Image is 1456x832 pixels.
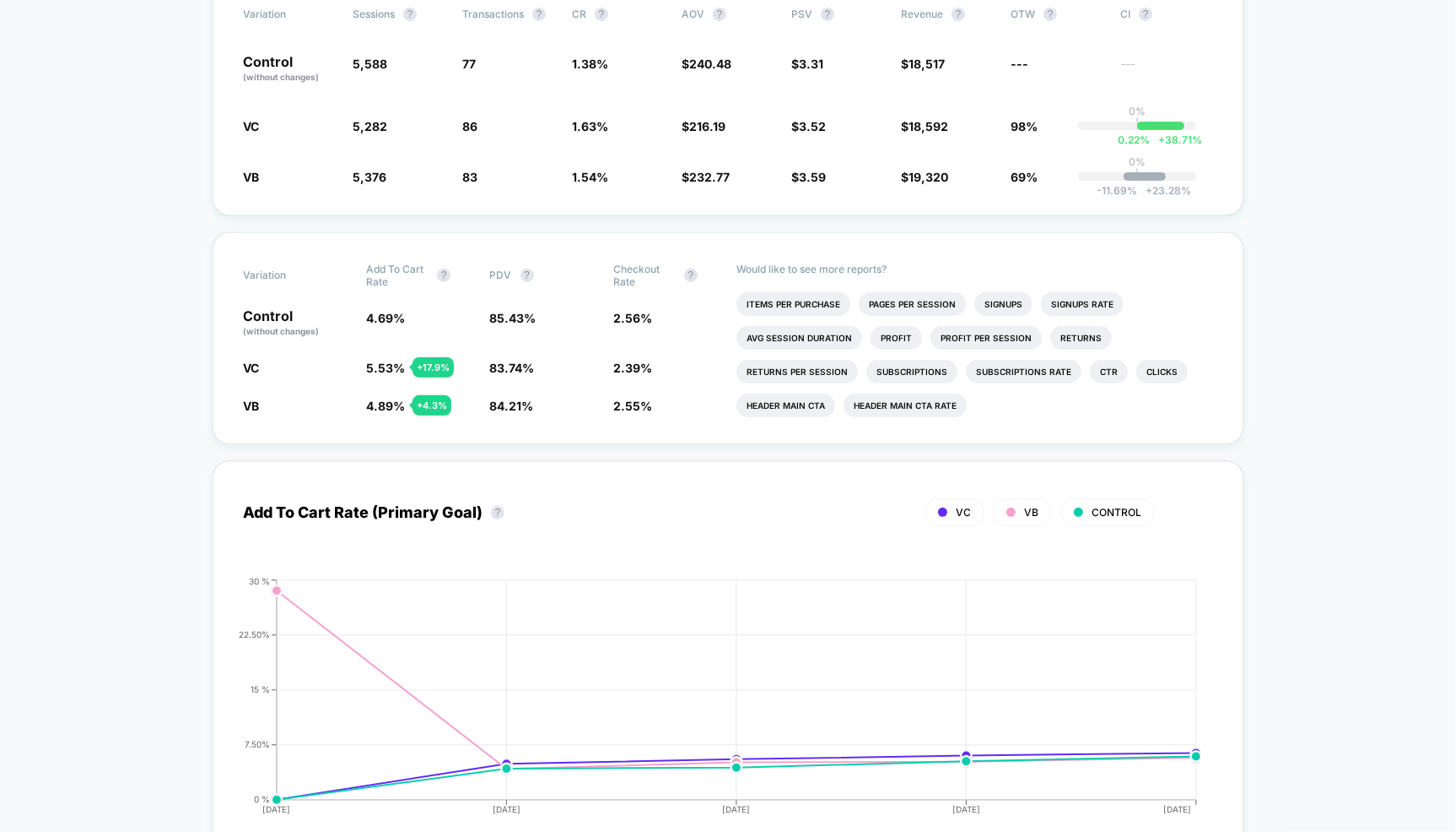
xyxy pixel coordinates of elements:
[572,119,608,133] span: 1.63 %
[1120,59,1213,84] span: ---
[572,8,586,20] span: CR
[1090,360,1128,383] li: Ctr
[243,72,319,82] span: (without changes)
[462,170,477,184] span: 83
[493,804,520,814] tspan: [DATE]
[736,263,1213,275] p: Would like to see more reports?
[736,292,850,316] li: Items Per Purchase
[243,170,259,184] span: VB
[366,263,429,288] span: Add To Cart Rate
[1097,184,1138,197] span: -11.69 %
[613,263,676,288] span: Checkout Rate
[1139,8,1152,21] button: ?
[1135,168,1139,181] p: |
[799,57,823,71] span: 3.31
[1129,155,1146,168] p: 0%
[243,309,349,338] p: Control
[974,292,1033,316] li: Signups
[1120,8,1213,21] span: CI
[1092,506,1141,519] span: CONTROL
[901,170,948,184] span: $
[243,119,259,133] span: VC
[353,119,387,133] span: 5,282
[366,311,405,325] span: 4.69 %
[490,311,537,325] span: 85.43 %
[243,263,336,288] span: Variation
[1011,8,1103,21] span: OTW
[243,8,336,21] span: Variation
[243,361,259,375] span: VC
[437,269,450,282] button: ?
[1011,119,1038,133] span: 98%
[1050,326,1112,350] li: Returns
[844,394,967,417] li: Header Main Cta Rate
[713,8,726,21] button: ?
[572,57,608,71] span: 1.38 %
[413,395,451,416] div: + 4.3 %
[723,804,751,814] tspan: [DATE]
[353,8,395,20] span: Sessions
[791,8,812,20] span: PSV
[243,399,259,413] span: VB
[254,794,270,804] tspan: 0 %
[490,399,534,413] span: 84.21 %
[901,119,948,133] span: $
[245,739,270,749] tspan: 7.50%
[952,8,965,21] button: ?
[799,170,826,184] span: 3.59
[791,170,826,184] span: $
[821,8,834,21] button: ?
[520,269,534,282] button: ?
[909,170,948,184] span: 19,320
[736,394,835,417] li: Header Main Cta
[952,804,980,814] tspan: [DATE]
[689,57,731,71] span: 240.48
[462,119,477,133] span: 86
[595,8,608,21] button: ?
[930,326,1042,350] li: Profit Per Session
[572,170,608,184] span: 1.54 %
[909,119,948,133] span: 18,592
[1136,360,1188,383] li: Clicks
[901,8,943,20] span: Revenue
[866,360,957,383] li: Subscriptions
[613,361,652,375] span: 2.39 %
[413,357,454,378] div: + 17.9 %
[956,506,971,519] span: VC
[682,57,731,71] span: $
[736,326,862,350] li: Avg Session Duration
[1024,506,1038,519] span: VB
[682,119,725,133] span: $
[791,119,826,133] span: $
[249,575,270,585] tspan: 30 %
[1163,804,1191,814] tspan: [DATE]
[909,57,945,71] span: 18,517
[799,119,826,133] span: 3.52
[871,326,922,350] li: Profit
[613,311,652,325] span: 2.56 %
[791,57,823,71] span: $
[1119,133,1151,146] span: 0.22 %
[243,326,319,336] span: (without changes)
[966,360,1081,383] li: Subscriptions Rate
[682,8,704,20] span: AOV
[1138,184,1192,197] span: 23.28 %
[684,269,698,282] button: ?
[736,360,858,383] li: Returns Per Session
[366,399,405,413] span: 4.89 %
[1041,292,1124,316] li: Signups Rate
[1011,57,1028,71] span: ---
[462,57,476,71] span: 77
[491,506,504,519] button: ?
[353,57,387,71] span: 5,588
[262,804,290,814] tspan: [DATE]
[226,576,1196,829] div: ADD_TO_CART_RATE
[403,8,417,21] button: ?
[243,55,336,84] p: Control
[353,170,386,184] span: 5,376
[1011,170,1038,184] span: 69%
[490,269,512,281] span: PDV
[859,292,966,316] li: Pages Per Session
[1135,117,1139,130] p: |
[1129,105,1146,117] p: 0%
